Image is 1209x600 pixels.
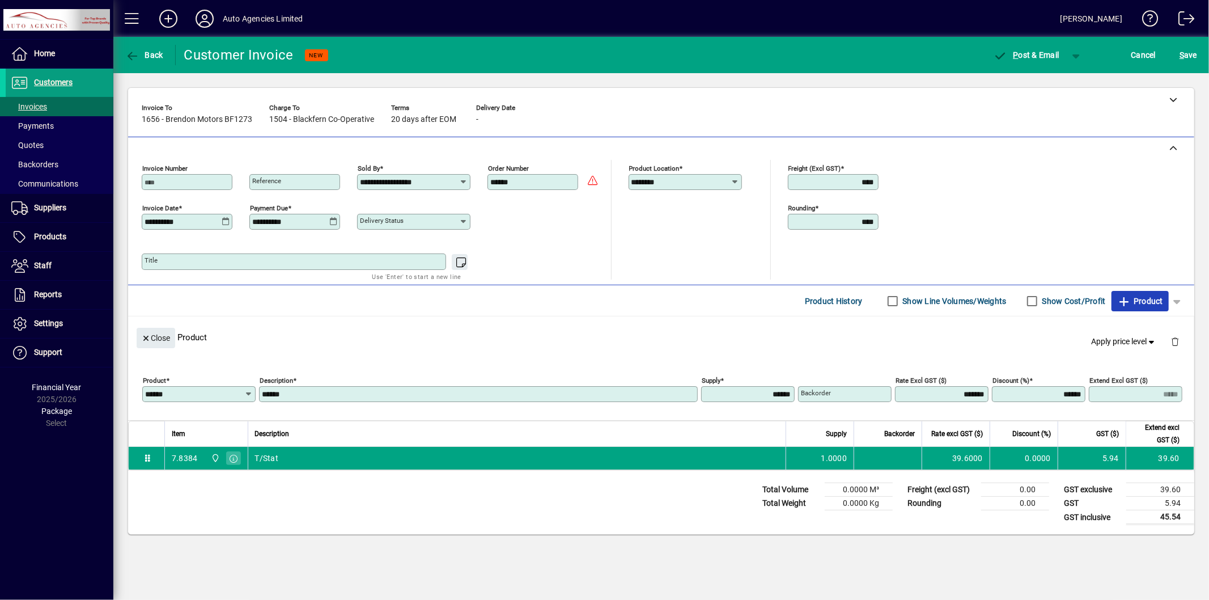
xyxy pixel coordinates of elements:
mat-label: Delivery status [360,217,404,225]
div: Auto Agencies Limited [223,10,303,28]
a: Staff [6,252,113,280]
td: 0.0000 Kg [825,497,893,510]
span: Discount (%) [1012,428,1051,440]
span: Close [141,329,171,348]
span: 1504 - Blackfern Co-Operative [269,115,374,124]
button: Save [1177,45,1200,65]
span: - [476,115,478,124]
div: Customer Invoice [184,46,294,64]
span: Reports [34,290,62,299]
td: Freight (excl GST) [902,483,981,497]
td: 0.00 [981,497,1049,510]
span: P [1013,50,1019,60]
app-page-header-button: Delete [1161,336,1189,347]
mat-label: Payment due [250,204,288,212]
a: Home [6,40,113,68]
a: Payments [6,116,113,136]
a: Communications [6,174,113,193]
mat-label: Freight (excl GST) [788,164,841,172]
td: Total Volume [757,483,825,497]
div: 7.8384 [172,453,198,464]
button: Profile [186,9,223,29]
span: 1.0000 [821,453,847,464]
td: 39.60 [1126,483,1194,497]
td: 0.0000 [990,447,1058,470]
td: Rounding [902,497,981,510]
span: GST ($) [1096,428,1119,440]
td: GST [1058,497,1126,510]
span: ost & Email [994,50,1059,60]
td: 0.0000 M³ [825,483,893,497]
a: Settings [6,310,113,338]
td: Total Weight [757,497,825,510]
td: 0.00 [981,483,1049,497]
mat-label: Supply [702,377,720,384]
span: Package [41,407,72,416]
span: Staff [34,261,52,270]
mat-label: Order number [488,164,529,172]
button: Back [122,45,166,65]
td: GST inclusive [1058,510,1126,525]
span: Product History [805,292,863,310]
td: 5.94 [1058,447,1126,470]
label: Show Line Volumes/Weights [901,295,1007,307]
a: Knowledge Base [1134,2,1159,39]
button: Post & Email [988,45,1065,65]
a: Products [6,223,113,251]
mat-label: Rounding [788,204,816,212]
button: Close [137,328,175,348]
span: Item [172,428,185,440]
td: GST exclusive [1058,483,1126,497]
mat-label: Discount (%) [992,377,1029,384]
mat-label: Description [260,377,293,384]
span: Product [1117,292,1163,310]
div: Product [128,316,1194,358]
span: Backorder [884,428,915,440]
a: Support [6,339,113,367]
button: Product History [800,291,867,311]
span: Supply [826,428,847,440]
span: Cancel [1131,46,1156,64]
span: Backorders [11,160,58,169]
span: S [1180,50,1184,60]
span: Home [34,49,55,58]
span: Suppliers [34,203,66,212]
span: Invoices [11,102,47,111]
span: ave [1180,46,1197,64]
mat-hint: Use 'Enter' to start a new line [372,270,461,283]
span: Apply price level [1092,336,1157,348]
mat-label: Product [143,377,166,384]
button: Cancel [1129,45,1159,65]
span: Customers [34,78,73,87]
label: Show Cost/Profit [1040,295,1106,307]
mat-label: Reference [252,177,281,185]
a: Quotes [6,136,113,155]
td: 39.60 [1126,447,1194,470]
a: Logout [1170,2,1195,39]
button: Add [150,9,186,29]
span: NEW [309,52,324,59]
app-page-header-button: Close [134,332,178,343]
span: Rangiora [208,452,221,464]
button: Delete [1161,328,1189,355]
span: Extend excl GST ($) [1133,421,1180,446]
a: Backorders [6,155,113,174]
mat-label: Rate excl GST ($) [896,377,947,384]
div: 39.6000 [929,453,983,464]
a: Suppliers [6,194,113,222]
span: Rate excl GST ($) [931,428,983,440]
app-page-header-button: Back [113,45,176,65]
button: Apply price level [1087,332,1162,352]
span: Financial Year [32,383,82,392]
span: T/Stat [255,453,279,464]
span: Products [34,232,66,241]
span: Settings [34,319,63,328]
td: 45.54 [1126,510,1194,525]
div: [PERSON_NAME] [1060,10,1122,28]
mat-label: Invoice date [142,204,179,212]
span: Support [34,348,62,357]
span: Payments [11,121,54,130]
button: Product [1112,291,1169,311]
mat-label: Sold by [358,164,380,172]
span: Quotes [11,141,44,150]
